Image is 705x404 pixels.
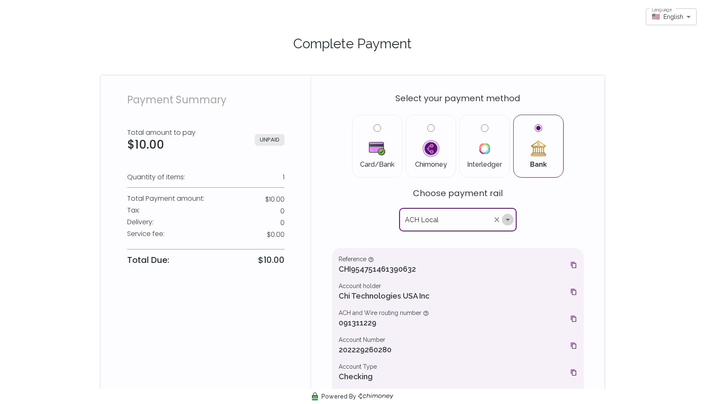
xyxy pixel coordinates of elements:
[399,187,517,199] p: Choose payment rail
[265,194,285,205] p: $10.00
[258,254,285,266] p: $10.00
[476,140,493,157] img: Interledger
[127,229,164,239] p: Service fee :
[652,7,672,13] label: Language
[481,124,488,132] input: InterledgerInterledger
[127,128,196,138] p: Total amount to pay
[127,138,196,152] h3: $10.00
[491,214,503,226] button: Clear
[339,290,567,302] p: Chi Technologies USA Inc
[423,140,439,157] img: Chimoney
[339,255,374,263] span: Reference
[339,336,385,344] span: Account Number
[339,317,567,329] p: 091311229
[267,230,285,240] p: $0.00
[373,124,381,132] input: Card/BankCard/Bank
[339,389,411,398] span: Bank name and address
[646,9,697,24] div: 🇺🇸English
[111,34,594,54] p: Complete Payment
[339,362,377,371] span: Account Type
[280,218,285,228] p: 0
[427,124,435,132] input: ChimoneyChimoney
[530,140,547,157] img: Bank
[127,194,204,204] p: Total Payment amount :
[127,92,285,108] p: Payment Summary
[332,92,584,105] p: Select your payment method
[663,13,683,21] span: English
[520,124,556,168] label: Bank
[283,172,285,182] p: 1
[339,282,381,290] span: Account holder
[127,172,185,182] p: Quantity of items:
[339,263,567,275] p: CHI954751461390632
[339,344,567,356] p: 202229260280
[359,124,395,168] label: Card/Bank
[127,254,169,266] p: Total Due:
[339,309,429,317] span: ACH and Wire routing number
[339,371,567,383] p: Checking
[127,217,154,227] p: Delivery :
[127,205,140,215] p: Tax :
[369,140,385,157] img: Card/Bank
[467,124,503,168] label: Interledger
[280,206,285,216] p: 0
[652,13,660,21] span: 🇺🇸
[535,124,542,132] input: BankBank
[502,214,514,226] button: Open
[255,134,285,146] span: UNPAID
[413,124,449,168] label: Chimoney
